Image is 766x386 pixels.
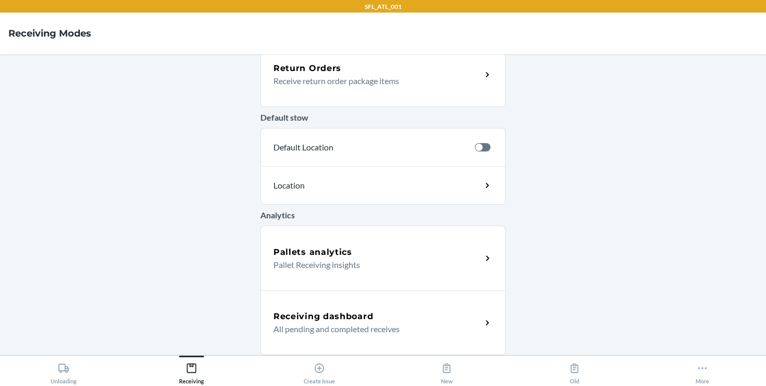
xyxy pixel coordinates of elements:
a: Return OrdersReceive return order package items [260,42,506,107]
div: More [696,358,709,384]
div: Create Issue [304,358,335,384]
p: Receive return order package items [273,75,473,87]
p: Default stow [260,111,506,124]
h4: Receiving Modes [8,27,91,40]
h5: Pallets analytics [273,246,352,259]
p: SFL_ATL_001 [365,2,402,11]
div: Receiving [179,358,204,384]
a: Pallets analyticsPallet Receiving insights [260,226,506,290]
h5: Receiving dashboard [273,310,373,323]
button: More [638,356,766,384]
button: New [383,356,511,384]
a: Location [260,166,506,205]
p: All pending and completed receives [273,323,473,335]
button: Old [511,356,639,384]
div: New [441,358,453,384]
p: Default Location [273,141,466,154]
p: Analytics [260,209,506,221]
a: Receiving dashboardAll pending and completed receives [260,290,506,355]
p: Location [273,179,397,192]
div: Unloading [51,358,77,384]
button: Receiving [128,356,256,384]
div: Old [569,358,580,384]
h5: Return Orders [273,62,341,75]
p: Pallet Receiving insights [273,259,473,271]
button: Create Issue [255,356,383,384]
